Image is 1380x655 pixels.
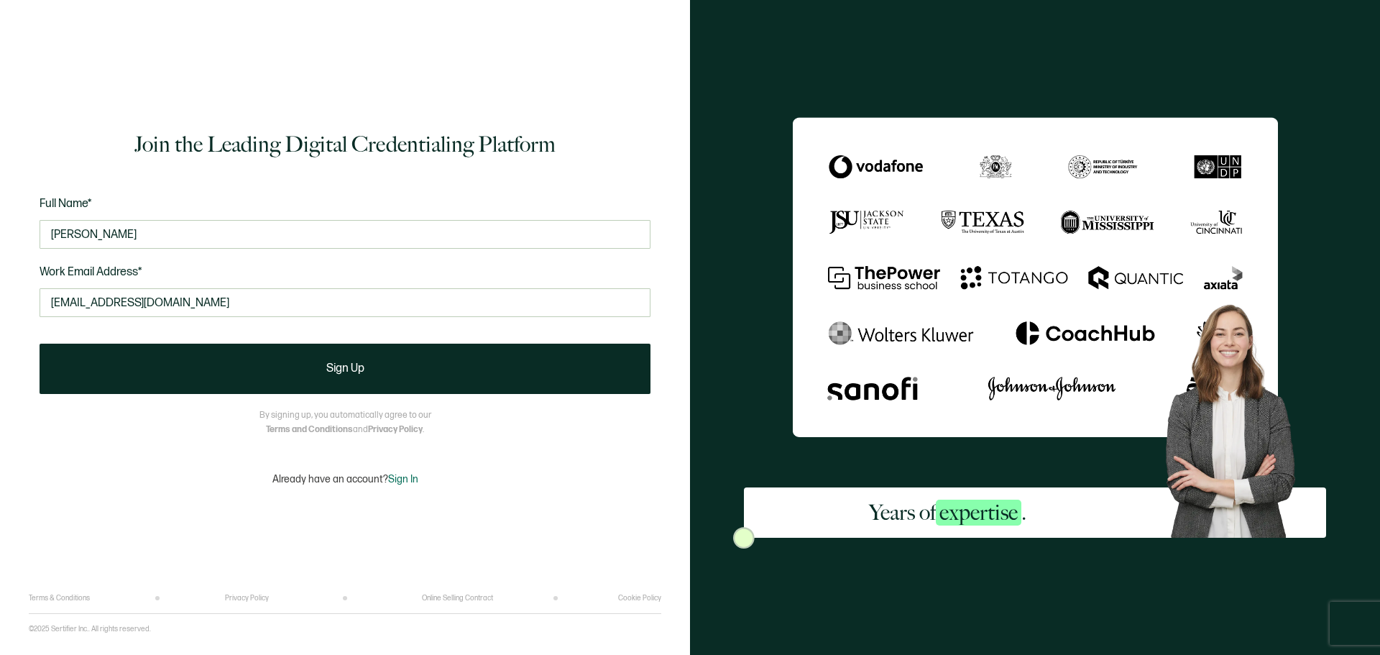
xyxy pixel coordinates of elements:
button: Sign Up [40,344,650,394]
img: Sertifier Signup - Years of <span class="strong-h">expertise</span>. [793,117,1278,437]
img: Sertifier Signup [733,527,755,549]
span: Sign Up [326,363,364,375]
p: By signing up, you automatically agree to our and . [259,408,431,437]
span: Work Email Address* [40,265,142,279]
span: Sign In [388,473,418,485]
a: Terms and Conditions [266,424,353,435]
a: Terms & Conditions [29,594,90,603]
a: Online Selling Contract [422,594,493,603]
p: ©2025 Sertifier Inc.. All rights reserved. [29,625,151,633]
h1: Join the Leading Digital Credentialing Platform [134,130,556,159]
p: Already have an account? [272,473,418,485]
h2: Years of . [869,498,1026,527]
input: Jane Doe [40,220,650,249]
input: Enter your work email address [40,288,650,317]
a: Privacy Policy [225,594,269,603]
img: Sertifier Signup - Years of <span class="strong-h">expertise</span>. Hero [1151,293,1326,538]
a: Privacy Policy [368,424,423,435]
span: expertise [936,500,1021,526]
span: Full Name* [40,197,92,211]
a: Cookie Policy [618,594,661,603]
